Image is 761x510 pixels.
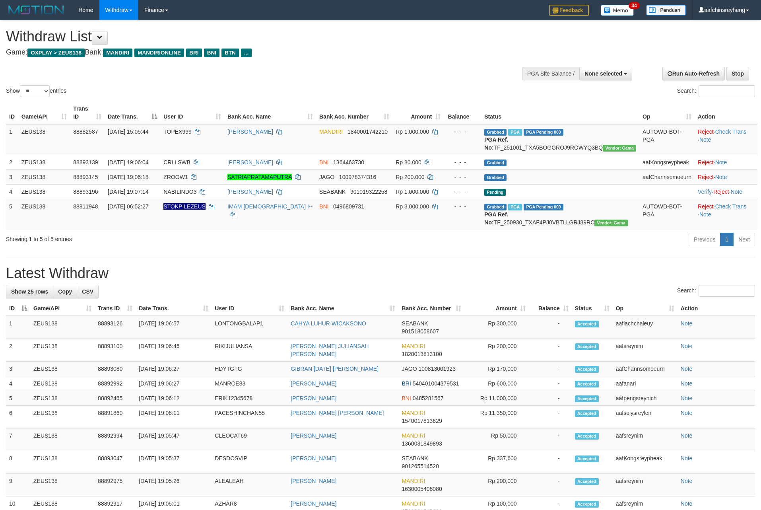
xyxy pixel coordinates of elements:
a: Verify [698,189,712,195]
span: MANDIRI [402,500,425,507]
span: ... [241,49,252,57]
a: Note [681,432,693,439]
span: Grabbed [484,204,507,210]
a: Copy [53,285,77,298]
a: CSV [77,285,99,298]
td: 4 [6,184,18,199]
span: CSV [82,288,93,295]
span: Rp 1.000.000 [396,128,429,135]
td: 6 [6,406,30,428]
a: [PERSON_NAME] [291,500,336,507]
th: Amount: activate to sort column ascending [392,101,444,124]
td: ZEUS138 [30,339,95,362]
td: ZEUS138 [18,199,70,230]
span: Copy 0496809731 to clipboard [333,203,364,210]
span: Accepted [575,343,599,350]
td: 88893126 [95,316,136,339]
button: None selected [579,67,632,80]
span: [DATE] 19:06:04 [108,159,148,165]
td: 4 [6,376,30,391]
a: [PERSON_NAME] JULIANSAH [PERSON_NAME] [291,343,369,357]
div: Showing 1 to 5 of 5 entries [6,232,311,243]
span: Rp 200.000 [396,174,424,180]
td: - [529,316,572,339]
td: aafKongsreypheak [639,155,695,169]
a: Check Trans [715,128,747,135]
td: ZEUS138 [30,376,95,391]
input: Search: [699,85,755,97]
th: Trans ID: activate to sort column ascending [70,101,105,124]
td: · · [695,199,757,230]
a: [PERSON_NAME] [291,455,336,461]
td: MANROE83 [212,376,287,391]
span: JAGO [402,366,417,372]
th: Status: activate to sort column ascending [572,301,613,316]
h4: Game: Bank: [6,49,499,56]
th: Date Trans.: activate to sort column ascending [136,301,212,316]
span: BNI [319,159,328,165]
td: ZEUS138 [30,428,95,451]
th: Action [695,101,757,124]
span: None selected [584,70,622,77]
td: RIKIJULIANSA [212,339,287,362]
a: Note [681,500,693,507]
span: Copy 1540017813829 to clipboard [402,418,442,424]
span: MANDIRI [402,410,425,416]
th: User ID: activate to sort column ascending [212,301,287,316]
a: [PERSON_NAME] [227,189,273,195]
td: [DATE] 19:06:57 [136,316,212,339]
span: BNI [402,395,411,401]
span: 88811948 [73,203,98,210]
td: 88893080 [95,362,136,376]
span: Nama rekening ada tanda titik/strip, harap diedit [163,203,206,210]
span: 88893145 [73,174,98,180]
td: [DATE] 19:05:37 [136,451,212,474]
a: Note [681,343,693,349]
span: Rp 80.000 [396,159,421,165]
td: LONTONGBALAP1 [212,316,287,339]
td: · [695,169,757,184]
span: Copy 901265514520 to clipboard [402,463,439,469]
th: ID [6,101,18,124]
td: aaflachchaleuy [613,316,678,339]
a: GIBRAN [DATE] [PERSON_NAME] [291,366,379,372]
th: Balance [444,101,481,124]
td: ZEUS138 [30,391,95,406]
td: ALEALEAH [212,474,287,496]
a: [PERSON_NAME] [291,478,336,484]
span: MANDIRIONLINE [134,49,184,57]
th: Bank Acc. Name: activate to sort column ascending [224,101,316,124]
span: MANDIRI [402,343,425,349]
td: ERIK12345678 [212,391,287,406]
td: Rp 300,000 [464,316,529,339]
span: Accepted [575,395,599,402]
td: ZEUS138 [18,124,70,155]
td: · [695,155,757,169]
th: Game/API: activate to sort column ascending [18,101,70,124]
td: CLEOCAT69 [212,428,287,451]
td: Rp 170,000 [464,362,529,376]
span: SEABANK [402,455,428,461]
a: Note [699,211,711,218]
span: [DATE] 15:05:44 [108,128,148,135]
span: [DATE] 19:06:18 [108,174,148,180]
th: Op: activate to sort column ascending [639,101,695,124]
td: DESDOSVIP [212,451,287,474]
a: 1 [720,233,734,246]
span: TOPEX999 [163,128,192,135]
td: TF_250930_TXAF4PJ0VBTLLGRJ89RC [481,199,639,230]
td: [DATE] 19:06:27 [136,376,212,391]
span: Accepted [575,410,599,417]
a: Note [681,380,693,387]
span: Accepted [575,381,599,387]
a: Note [681,366,693,372]
td: 88892992 [95,376,136,391]
td: aafKongsreypheak [613,451,678,474]
div: - - - [447,202,478,210]
th: Trans ID: activate to sort column ascending [95,301,136,316]
td: 1 [6,124,18,155]
span: [DATE] 19:07:14 [108,189,148,195]
td: Rp 11,350,000 [464,406,529,428]
td: - [529,362,572,376]
td: Rp 200,000 [464,474,529,496]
